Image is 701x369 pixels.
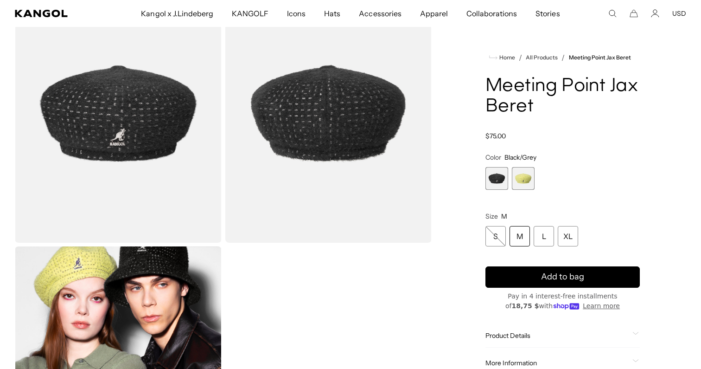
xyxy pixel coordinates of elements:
[541,271,584,283] span: Add to bag
[485,167,508,190] label: Black/Grey
[651,9,659,18] a: Account
[558,52,565,63] li: /
[504,153,536,162] span: Black/Grey
[485,266,640,288] button: Add to bag
[485,132,506,140] span: $75.00
[485,212,498,220] span: Size
[15,10,93,17] a: Kangol
[485,331,629,340] span: Product Details
[510,226,530,246] div: M
[608,9,617,18] summary: Search here
[512,167,535,190] div: 2 of 2
[558,226,578,246] div: XL
[534,226,554,246] div: L
[526,54,558,61] a: All Products
[485,153,501,162] span: Color
[672,9,686,18] button: USD
[489,53,515,62] a: Home
[501,212,507,220] span: M
[485,167,508,190] div: 1 of 2
[569,54,631,61] a: Meeting Point Jax Beret
[485,359,629,367] span: More Information
[485,76,640,117] h1: Meeting Point Jax Beret
[630,9,638,18] button: Cart
[485,52,640,63] nav: breadcrumbs
[485,226,506,246] div: S
[515,52,522,63] li: /
[497,54,515,61] span: Home
[512,167,535,190] label: Butter Chiffon/Charcoal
